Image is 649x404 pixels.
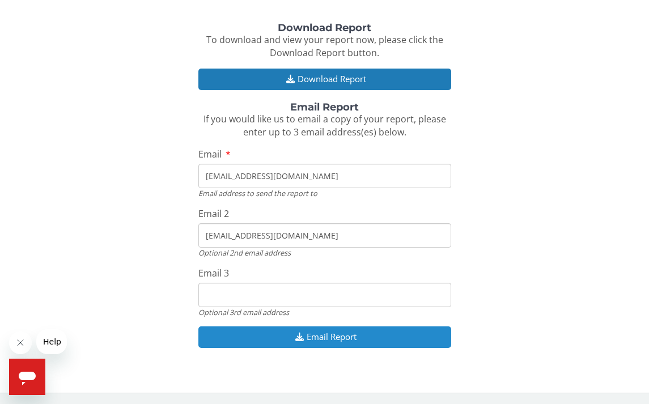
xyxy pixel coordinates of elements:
span: To download and view your report now, please click the Download Report button. [206,33,443,59]
strong: Email Report [290,101,359,113]
span: If you would like us to email a copy of your report, please enter up to 3 email address(es) below. [203,113,446,138]
iframe: Button to launch messaging window [9,359,45,395]
span: Email 3 [198,267,229,279]
div: Email address to send the report to [198,188,451,198]
iframe: Close message [9,331,32,354]
div: Optional 3rd email address [198,307,451,317]
span: Email [198,148,222,160]
strong: Download Report [278,22,371,34]
button: Download Report [198,69,451,90]
button: Email Report [198,326,451,347]
span: Email 2 [198,207,229,220]
iframe: Message from company [36,329,67,354]
div: Optional 2nd email address [198,248,451,258]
